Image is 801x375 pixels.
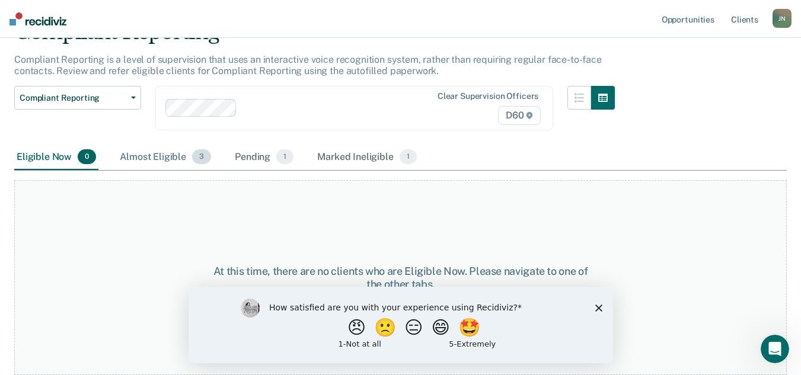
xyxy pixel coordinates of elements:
iframe: Survey by Kim from Recidiviz [189,287,613,363]
div: At this time, there are no clients who are Eligible Now. Please navigate to one of the other tabs. [208,265,593,290]
button: JN [773,9,792,28]
iframe: Intercom live chat [761,335,789,363]
span: Compliant Reporting [20,93,126,103]
span: 0 [78,149,96,165]
span: 3 [192,149,211,165]
div: Marked Ineligible1 [315,145,419,171]
span: D60 [498,106,541,125]
div: Pending1 [232,145,296,171]
div: J N [773,9,792,28]
p: Compliant Reporting is a level of supervision that uses an interactive voice recognition system, ... [14,54,602,76]
span: 1 [400,149,417,165]
div: Almost Eligible3 [117,145,213,171]
button: Compliant Reporting [14,86,141,110]
span: 1 [276,149,293,165]
img: Recidiviz [9,12,66,25]
div: Eligible Now0 [14,145,98,171]
div: Clear supervision officers [438,91,538,101]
